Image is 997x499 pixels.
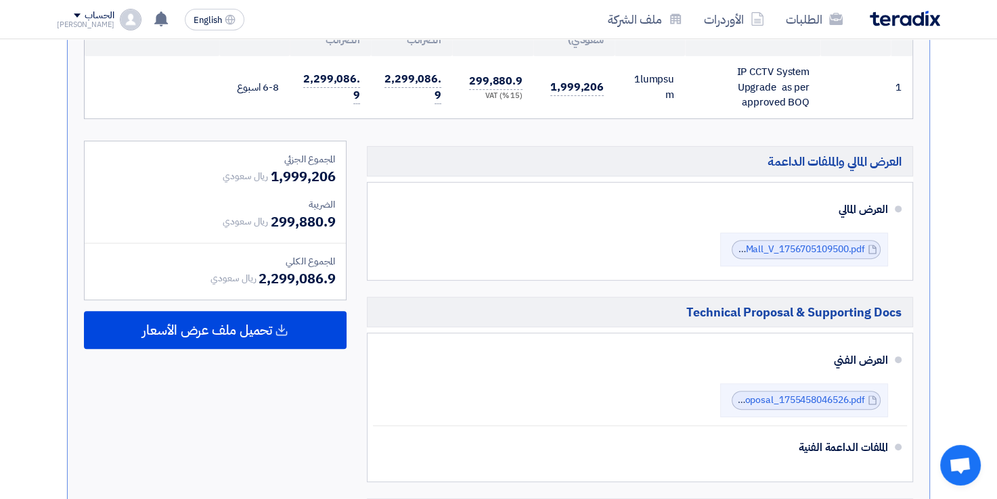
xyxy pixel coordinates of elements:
div: العرض المالي [395,193,888,226]
span: Technical Proposal & Supporting Docs [686,304,902,320]
div: الملفات الداعمة الفنية [395,431,888,464]
span: 299,880.9 [469,73,523,90]
img: Teradix logo [870,11,940,26]
span: العرض المالي والملفات الداعمة [768,153,902,169]
span: ريال سعودي [211,271,256,285]
div: IP CCTV System Upgrade as per approved BOQ [696,64,810,110]
div: العرض الفني [395,344,888,377]
span: 1 [634,72,640,87]
span: ريال سعودي [223,169,268,183]
span: English [194,16,222,25]
span: ريال سعودي [223,214,268,229]
span: 1,999,206 [271,166,335,187]
div: الحساب [85,10,114,22]
a: الطلبات [775,3,854,35]
a: ملف الشركة [597,3,693,35]
span: تحميل ملف عرض الأسعار [142,324,272,336]
span: 2,299,086.9 [259,268,335,289]
span: 1,999,206 [550,79,604,96]
button: English [185,9,244,30]
div: الضريبة [95,197,335,212]
div: المجموع الجزئي [95,152,335,166]
td: 1 [891,56,912,118]
td: lumpsum [615,56,685,118]
span: 299,880.9 [271,212,335,232]
img: profile_test.png [120,9,141,30]
div: [PERSON_NAME] [57,21,114,28]
span: 2,299,086.9 [303,71,360,104]
div: المجموع الكلي [95,254,335,268]
span: 2,299,086.9 [384,71,441,104]
div: (15 %) VAT [463,91,523,102]
a: Open chat [940,445,981,485]
a: الأوردرات [693,3,775,35]
td: 6-8 اسبوع [219,56,290,118]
